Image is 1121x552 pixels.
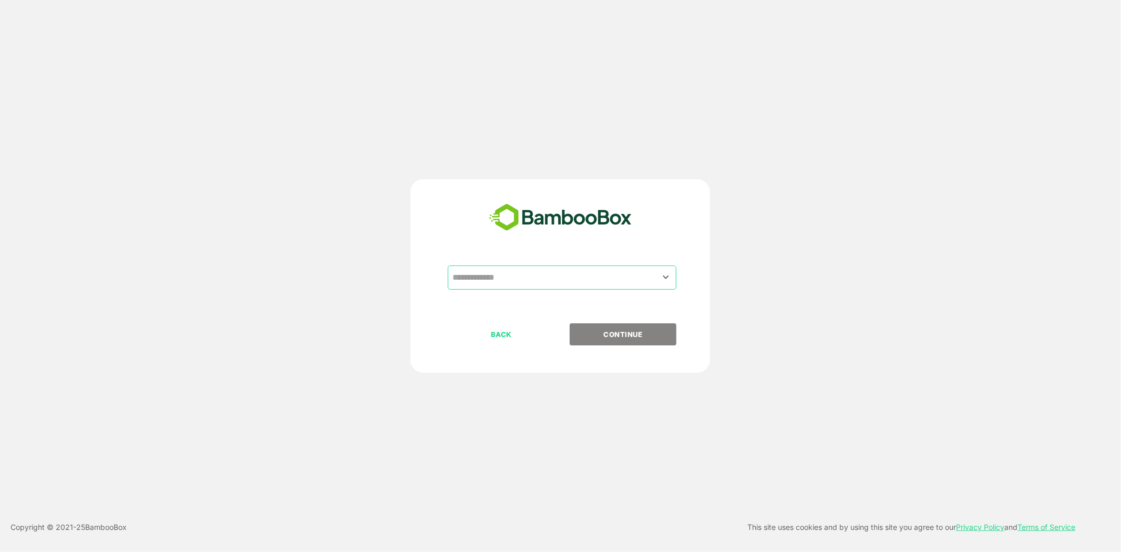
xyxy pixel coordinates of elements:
p: CONTINUE [571,329,676,340]
a: Terms of Service [1017,523,1075,531]
a: Privacy Policy [956,523,1004,531]
img: bamboobox [484,200,637,235]
button: CONTINUE [570,323,676,345]
p: BACK [449,329,554,340]
button: BACK [448,323,554,345]
p: This site uses cookies and by using this site you agree to our and [747,521,1075,534]
p: Copyright © 2021- 25 BambooBox [11,521,127,534]
button: Open [659,270,673,284]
